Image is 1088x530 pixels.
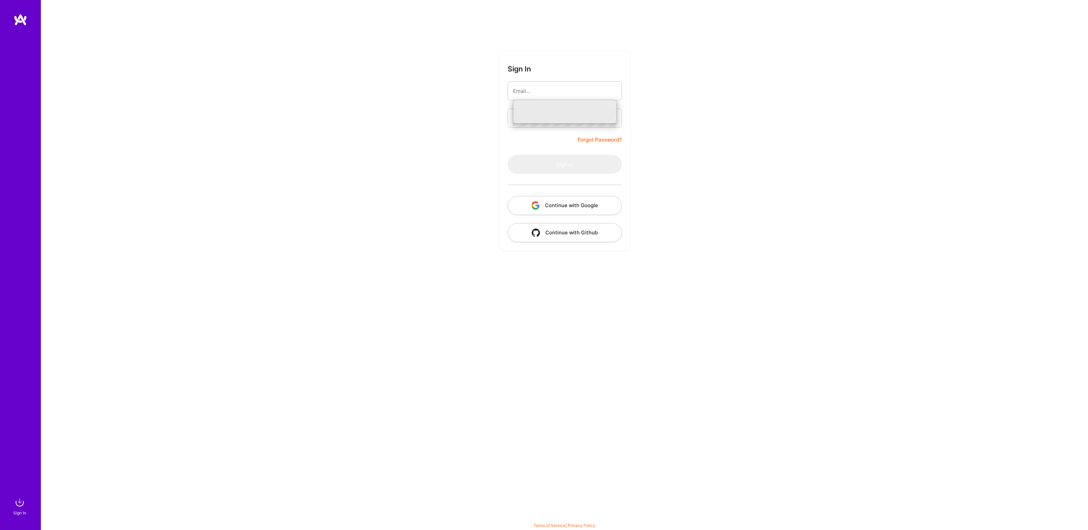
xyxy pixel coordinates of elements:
a: Forgot Password? [578,136,622,144]
input: Email... [513,82,616,100]
a: Privacy Policy [568,523,595,528]
div: Sign In [13,509,26,516]
h3: Sign In [508,65,531,73]
a: Terms of Service [533,523,565,528]
img: icon [531,201,540,210]
button: Continue with Github [508,223,622,242]
img: icon [532,229,540,237]
button: Continue with Google [508,196,622,215]
a: sign inSign In [14,496,27,516]
img: sign in [13,496,27,509]
button: Sign In [508,155,622,174]
span: | [533,523,595,528]
img: logo [14,14,27,26]
div: © 2025 ATeams Inc., All rights reserved. [41,510,1088,527]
